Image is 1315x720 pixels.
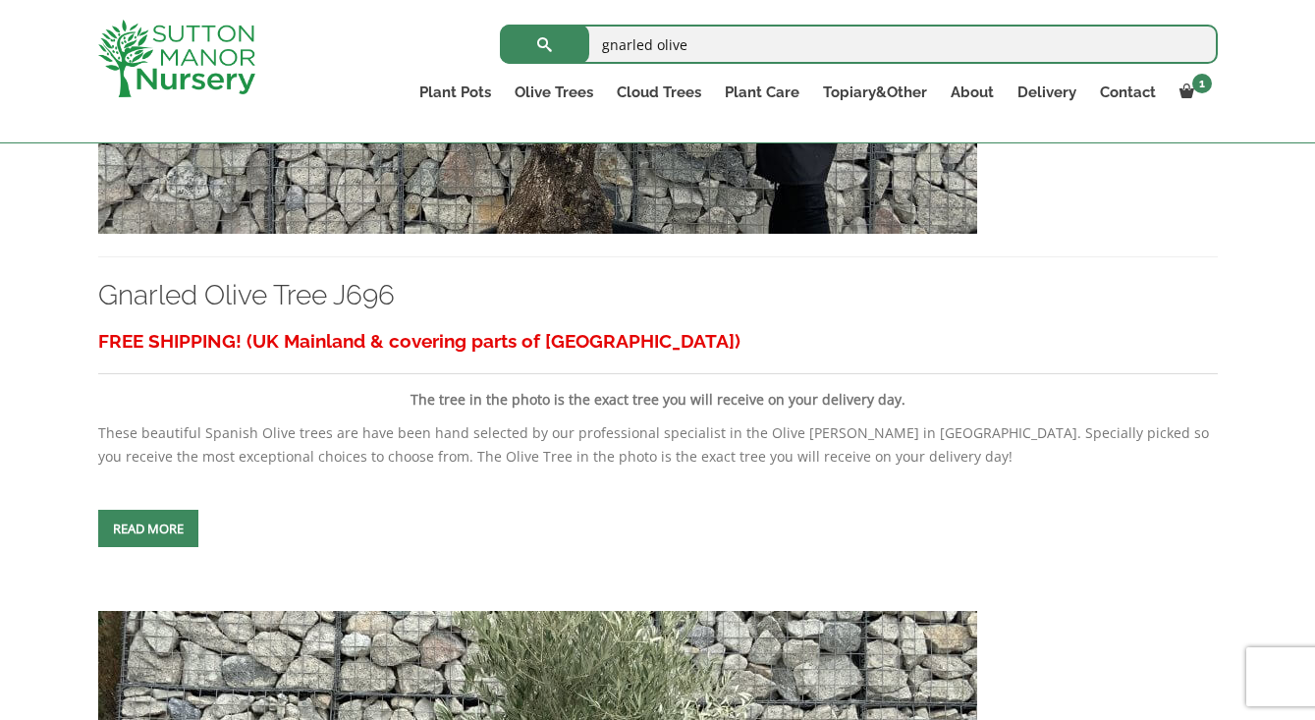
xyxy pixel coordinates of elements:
[811,79,939,106] a: Topiary&Other
[98,510,198,547] a: Read more
[98,323,1218,469] div: These beautiful Spanish Olive trees are have been hand selected by our professional specialist in...
[1192,74,1212,93] span: 1
[1006,79,1088,106] a: Delivery
[605,79,713,106] a: Cloud Trees
[713,79,811,106] a: Plant Care
[1168,79,1218,106] a: 1
[503,79,605,106] a: Olive Trees
[500,25,1218,64] input: Search...
[98,279,395,311] a: Gnarled Olive Tree J696
[98,20,255,97] img: logo
[411,390,905,409] strong: The tree in the photo is the exact tree you will receive on your delivery day.
[939,79,1006,106] a: About
[1088,79,1168,106] a: Contact
[98,323,1218,360] h3: FREE SHIPPING! (UK Mainland & covering parts of [GEOGRAPHIC_DATA])
[408,79,503,106] a: Plant Pots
